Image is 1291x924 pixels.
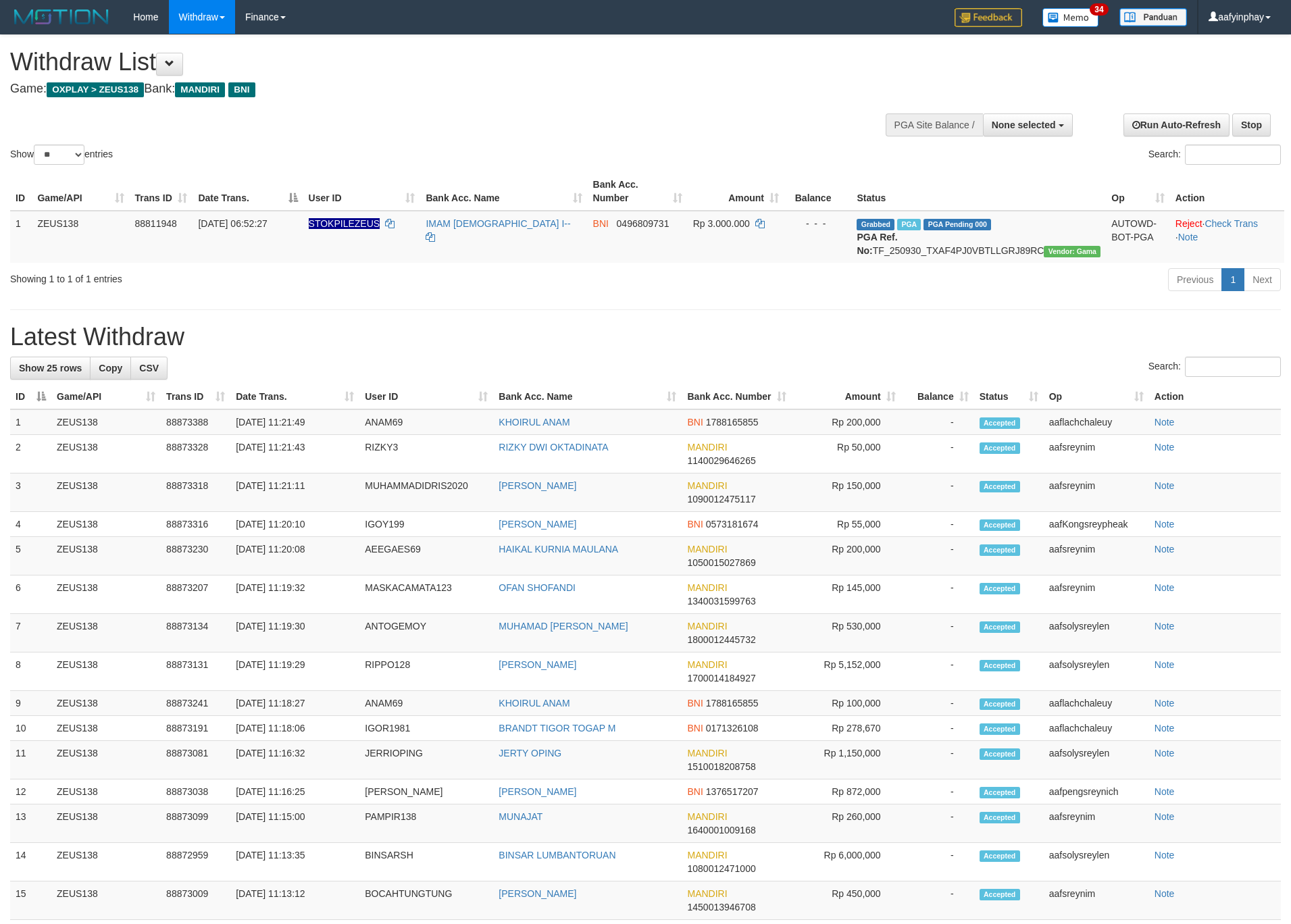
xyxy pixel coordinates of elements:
a: Note [1178,232,1198,242]
td: 88873318 [161,473,230,512]
span: Copy 1340031599763 to clipboard [687,596,755,607]
th: Action [1170,172,1284,211]
td: [DATE] 11:13:12 [230,881,359,920]
span: Accepted [980,812,1020,823]
td: [DATE] 11:20:10 [230,512,359,537]
td: ZEUS138 [51,804,161,843]
a: Check Trans [1205,218,1258,229]
td: - [901,741,974,779]
span: [DATE] 06:52:27 [198,218,267,229]
a: IMAM [DEMOGRAPHIC_DATA] I-- [426,218,570,229]
span: Copy 0573181674 to clipboard [706,519,759,530]
td: 4 [10,512,51,537]
td: 88873099 [161,804,230,843]
td: ZEUS138 [51,691,161,716]
td: [DATE] 11:21:11 [230,473,359,512]
a: KHOIRUL ANAM [499,417,569,428]
td: RIZKY3 [359,435,493,473]
span: Accepted [980,544,1020,556]
td: 3 [10,473,51,512]
td: 13 [10,804,51,843]
td: 14 [10,843,51,881]
td: 9 [10,691,51,716]
th: Bank Acc. Name: activate to sort column ascending [493,384,682,409]
td: [DATE] 11:19:30 [230,614,359,652]
th: Bank Acc. Name: activate to sort column ascending [420,172,587,211]
a: Note [1155,659,1175,670]
div: Showing 1 to 1 of 1 entries [10,267,528,286]
th: Action [1149,384,1281,409]
td: - [901,575,974,614]
td: Rp 5,152,000 [792,652,901,691]
td: MUHAMMADIDRIS2020 [359,473,493,512]
span: Copy 1140029646265 to clipboard [687,455,755,466]
td: - [901,843,974,881]
th: Game/API: activate to sort column ascending [51,384,161,409]
td: ANAM69 [359,409,493,435]
td: ZEUS138 [51,575,161,614]
td: 12 [10,779,51,804]
a: JERTY OPING [499,748,561,759]
td: 88872959 [161,843,230,881]
td: ANAM69 [359,691,493,716]
td: 88873038 [161,779,230,804]
td: 10 [10,716,51,741]
th: Op: activate to sort column ascending [1044,384,1149,409]
td: ZEUS138 [51,741,161,779]
span: MANDIRI [687,442,727,453]
span: Accepted [980,583,1020,594]
span: Accepted [980,850,1020,862]
td: - [901,804,974,843]
td: ZEUS138 [51,652,161,691]
span: Copy 1510018208758 to clipboard [687,761,755,772]
td: 88873081 [161,741,230,779]
th: ID: activate to sort column descending [10,384,51,409]
td: 15 [10,881,51,920]
td: ZEUS138 [51,435,161,473]
span: Accepted [980,417,1020,429]
td: 88873388 [161,409,230,435]
td: - [901,652,974,691]
a: Previous [1168,268,1222,291]
td: 5 [10,537,51,575]
td: Rp 200,000 [792,409,901,435]
span: None selected [992,120,1056,130]
a: [PERSON_NAME] [499,659,576,670]
span: Marked by aafsreyleap [897,219,921,230]
a: Run Auto-Refresh [1123,113,1230,136]
a: Show 25 rows [10,357,91,380]
th: Bank Acc. Number: activate to sort column ascending [588,172,688,211]
a: KHOIRUL ANAM [499,698,569,709]
th: Trans ID: activate to sort column ascending [161,384,230,409]
td: aafsreynim [1044,804,1149,843]
td: [DATE] 11:18:27 [230,691,359,716]
th: Date Trans.: activate to sort column descending [193,172,303,211]
td: aafKongsreypheak [1044,512,1149,537]
a: Note [1155,544,1175,555]
td: ZEUS138 [51,614,161,652]
span: Copy 1788165855 to clipboard [706,417,759,428]
td: IGOR1981 [359,716,493,741]
td: aafsolysreylen [1044,652,1149,691]
td: aafpengsreynich [1044,779,1149,804]
a: Copy [90,357,131,380]
td: 11 [10,741,51,779]
img: panduan.png [1119,8,1187,26]
a: Note [1155,723,1175,734]
a: [PERSON_NAME] [499,888,576,899]
td: ZEUS138 [51,409,161,435]
td: 8 [10,652,51,691]
div: - - - [790,217,846,230]
span: 34 [1090,3,1108,16]
td: [DATE] 11:13:35 [230,843,359,881]
td: 1 [10,409,51,435]
span: Accepted [980,660,1020,671]
span: 88811948 [135,218,177,229]
td: JERRIOPING [359,741,493,779]
td: - [901,691,974,716]
td: - [901,473,974,512]
h1: Withdraw List [10,49,847,76]
span: BNI [687,417,703,428]
span: MANDIRI [687,480,727,491]
span: MANDIRI [687,850,727,861]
